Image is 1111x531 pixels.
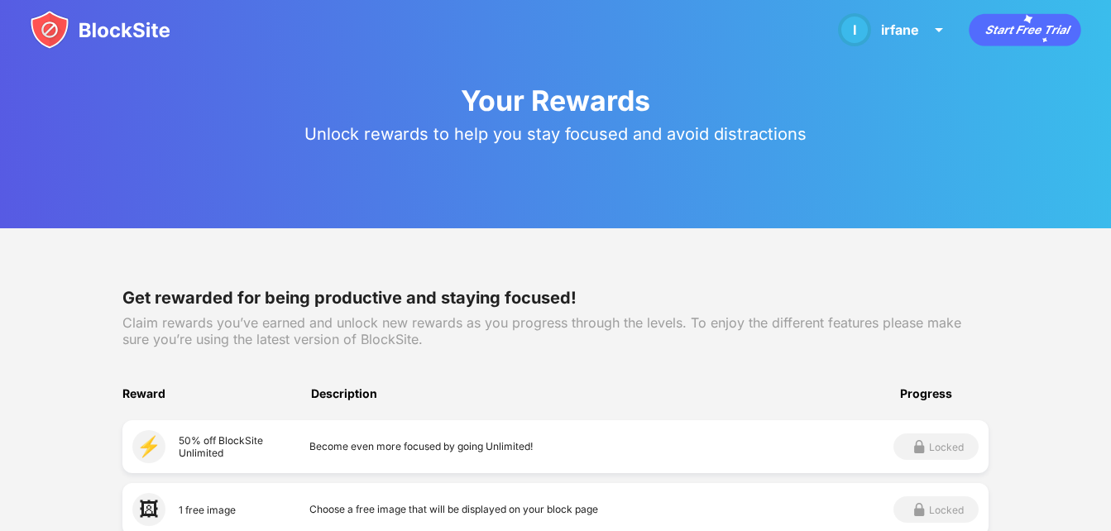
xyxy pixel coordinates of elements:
div: Progress [900,387,989,420]
div: 🖼 [132,493,165,526]
div: Become even more focused by going Unlimited! [309,430,893,463]
div: I [838,13,871,46]
img: grey-lock.svg [909,500,929,519]
div: 50% off BlockSite Unlimited [179,434,310,459]
div: irfane [881,22,919,38]
div: animation [969,13,1081,46]
img: grey-lock.svg [909,437,929,457]
div: Claim rewards you’ve earned and unlock new rewards as you progress through the levels. To enjoy t... [122,314,989,347]
div: Locked [929,441,964,453]
div: Reward [122,387,311,420]
div: Choose a free image that will be displayed on your block page [309,493,893,526]
img: blocksite-icon.svg [30,10,170,50]
div: Description [311,387,900,420]
div: ⚡️ [132,430,165,463]
div: 1 free image [179,504,236,516]
div: Locked [929,504,964,516]
div: Get rewarded for being productive and staying focused! [122,288,989,308]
